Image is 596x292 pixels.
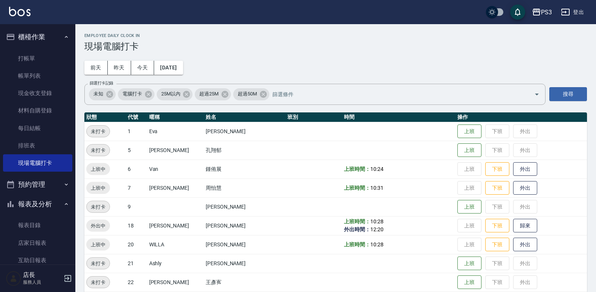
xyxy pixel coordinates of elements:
[126,112,147,122] th: 代號
[3,175,72,194] button: 預約管理
[204,197,286,216] td: [PERSON_NAME]
[3,27,72,47] button: 櫃檯作業
[147,273,204,292] td: [PERSON_NAME]
[147,178,204,197] td: [PERSON_NAME]
[204,141,286,160] td: 孔翔郁
[3,120,72,137] a: 每日結帳
[204,122,286,141] td: [PERSON_NAME]
[541,8,552,17] div: PS3
[513,219,537,233] button: 歸來
[6,271,21,286] img: Person
[147,122,204,141] td: Eva
[3,85,72,102] a: 現金收支登錄
[204,235,286,254] td: [PERSON_NAME]
[154,61,183,75] button: [DATE]
[195,88,231,100] div: 超過25M
[485,219,509,233] button: 下班
[87,146,110,154] span: 未打卡
[457,124,481,138] button: 上班
[84,61,108,75] button: 前天
[89,88,116,100] div: 未知
[84,112,126,122] th: 狀態
[147,235,204,254] td: WILLA
[204,112,286,122] th: 姓名
[510,5,525,20] button: save
[513,181,537,195] button: 外出
[370,218,384,224] span: 10:28
[108,61,131,75] button: 昨天
[87,128,110,135] span: 未打卡
[344,241,370,247] b: 上班時間：
[370,241,384,247] span: 10:28
[204,216,286,235] td: [PERSON_NAME]
[3,234,72,252] a: 店家日報表
[270,88,521,101] input: 篩選條件
[147,141,204,160] td: [PERSON_NAME]
[147,112,204,122] th: 暱稱
[485,162,509,176] button: 下班
[126,254,147,273] td: 21
[126,216,147,235] td: 18
[84,41,587,52] h3: 現場電腦打卡
[3,194,72,214] button: 報表及分析
[118,88,154,100] div: 電腦打卡
[370,226,384,232] span: 12:20
[204,178,286,197] td: 周怡慧
[157,90,185,98] span: 25M以內
[3,102,72,119] a: 材料自購登錄
[457,257,481,270] button: 上班
[558,5,587,19] button: 登出
[89,90,108,98] span: 未知
[126,160,147,178] td: 6
[457,275,481,289] button: 上班
[118,90,147,98] span: 電腦打卡
[457,143,481,157] button: 上班
[87,260,110,267] span: 未打卡
[3,50,72,67] a: 打帳單
[195,90,223,98] span: 超過25M
[3,217,72,234] a: 報表目錄
[344,166,370,172] b: 上班時間：
[485,181,509,195] button: 下班
[233,88,269,100] div: 超過50M
[9,7,31,16] img: Logo
[370,166,384,172] span: 10:24
[147,254,204,273] td: Ashly
[204,254,286,273] td: [PERSON_NAME]
[126,235,147,254] td: 20
[457,200,481,214] button: 上班
[147,216,204,235] td: [PERSON_NAME]
[90,80,113,86] label: 篩選打卡記錄
[157,88,193,100] div: 25M以內
[3,67,72,85] a: 帳單列表
[126,141,147,160] td: 5
[344,218,370,224] b: 上班時間：
[126,273,147,292] td: 22
[529,5,555,20] button: PS3
[86,184,110,192] span: 上班中
[204,160,286,178] td: 鍾侑展
[370,185,384,191] span: 10:31
[3,252,72,269] a: 互助日報表
[23,279,61,286] p: 服務人員
[485,238,509,252] button: 下班
[344,185,370,191] b: 上班時間：
[513,238,537,252] button: 外出
[126,197,147,216] td: 9
[147,160,204,178] td: Van
[86,241,110,249] span: 上班中
[87,203,110,211] span: 未打卡
[455,112,587,122] th: 操作
[87,278,110,286] span: 未打卡
[131,61,154,75] button: 今天
[3,137,72,154] a: 排班表
[531,88,543,100] button: Open
[86,165,110,173] span: 上班中
[233,90,261,98] span: 超過50M
[126,122,147,141] td: 1
[126,178,147,197] td: 7
[86,222,110,230] span: 外出中
[513,162,537,176] button: 外出
[549,87,587,101] button: 搜尋
[204,273,286,292] td: 王彥寯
